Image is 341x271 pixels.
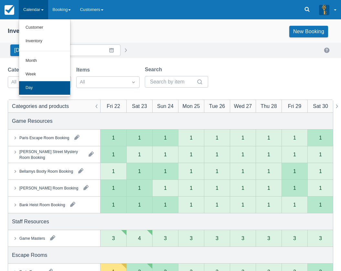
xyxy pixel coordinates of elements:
label: Search [145,66,165,73]
div: 3 [293,236,296,241]
div: 1 [216,152,218,157]
div: Inventory Calendar [8,27,61,35]
div: 1 [241,202,244,207]
a: Month [19,54,70,68]
div: [PERSON_NAME] Room Booking [19,185,78,191]
div: [PERSON_NAME] Street Mystery Room Booking [19,149,83,160]
div: 3 [164,236,167,241]
div: 1 [319,185,322,190]
input: Search by item [150,76,195,88]
div: 1 [190,152,193,157]
div: Thu 28 [261,102,277,110]
div: Paris Escape Room Booking [19,135,69,140]
a: Day [19,81,70,95]
a: Customer [19,21,70,34]
div: 1 [216,169,218,174]
input: Date [48,44,121,56]
button: [DATE] [10,44,35,56]
label: Items [76,66,92,74]
div: 1 [138,152,141,157]
div: 3 [112,236,115,241]
div: Bank Heist Room Booking [19,202,65,208]
div: Sat 23 [132,102,147,110]
div: 1 [190,202,193,207]
div: 1 [138,202,141,207]
div: 1 [164,202,167,207]
a: New Booking [289,26,328,37]
div: 3 [267,236,270,241]
div: 1 [293,202,296,207]
div: 1 [112,202,115,207]
div: 3 [216,236,218,241]
div: Mon 25 [183,102,200,110]
div: 1 [241,135,244,140]
div: 1 [138,185,141,190]
img: A3 [319,5,329,15]
div: 1 [267,135,270,140]
div: 3 [319,236,322,241]
div: 1 [112,152,115,157]
div: Sat 30 [313,102,328,110]
div: Wed 27 [234,102,252,110]
div: 1 [190,185,193,190]
div: Game Masters [19,235,45,241]
div: 1 [319,169,322,174]
div: 1 [241,169,244,174]
div: Categories and products [12,102,69,110]
a: Inventory [19,34,70,48]
div: 1 [241,152,244,157]
div: 1 [216,135,218,140]
div: 1 [216,202,218,207]
label: Categories [8,66,37,74]
div: 3 [241,236,244,241]
div: 1 [319,135,322,140]
div: 1 [319,152,322,157]
div: 1 [164,135,167,140]
div: 4 [138,236,141,241]
div: 1 [190,169,193,174]
img: checkfront-main-nav-mini-logo.png [5,5,14,15]
div: 1 [267,202,270,207]
div: Tue 26 [209,102,225,110]
div: Staff Resources [12,218,49,225]
div: 1 [267,152,270,157]
div: 1 [293,152,296,157]
div: 1 [190,135,193,140]
div: 1 [241,185,244,190]
div: 1 [164,185,167,190]
a: Week [19,68,70,81]
div: 1 [112,135,115,140]
div: 1 [164,169,167,174]
span: Dropdown icon [130,79,137,85]
div: 1 [164,152,167,157]
ul: Calendar [19,19,70,97]
div: 1 [293,169,296,174]
div: 1 [319,202,322,207]
div: 3 [190,236,193,241]
div: 1 [293,185,296,190]
div: 1 [112,185,115,190]
div: 1 [138,169,141,174]
div: 1 [112,169,115,174]
div: Bellamys Booty Room Booking [19,168,73,174]
div: 1 [267,185,270,190]
div: Fri 22 [107,102,120,110]
div: Fri 29 [288,102,301,110]
div: Game Resources [12,117,53,125]
div: Escape Rooms [12,251,47,259]
div: 1 [138,135,141,140]
div: 1 [216,185,218,190]
div: 1 [267,169,270,174]
div: Sun 24 [157,102,174,110]
div: 1 [293,135,296,140]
